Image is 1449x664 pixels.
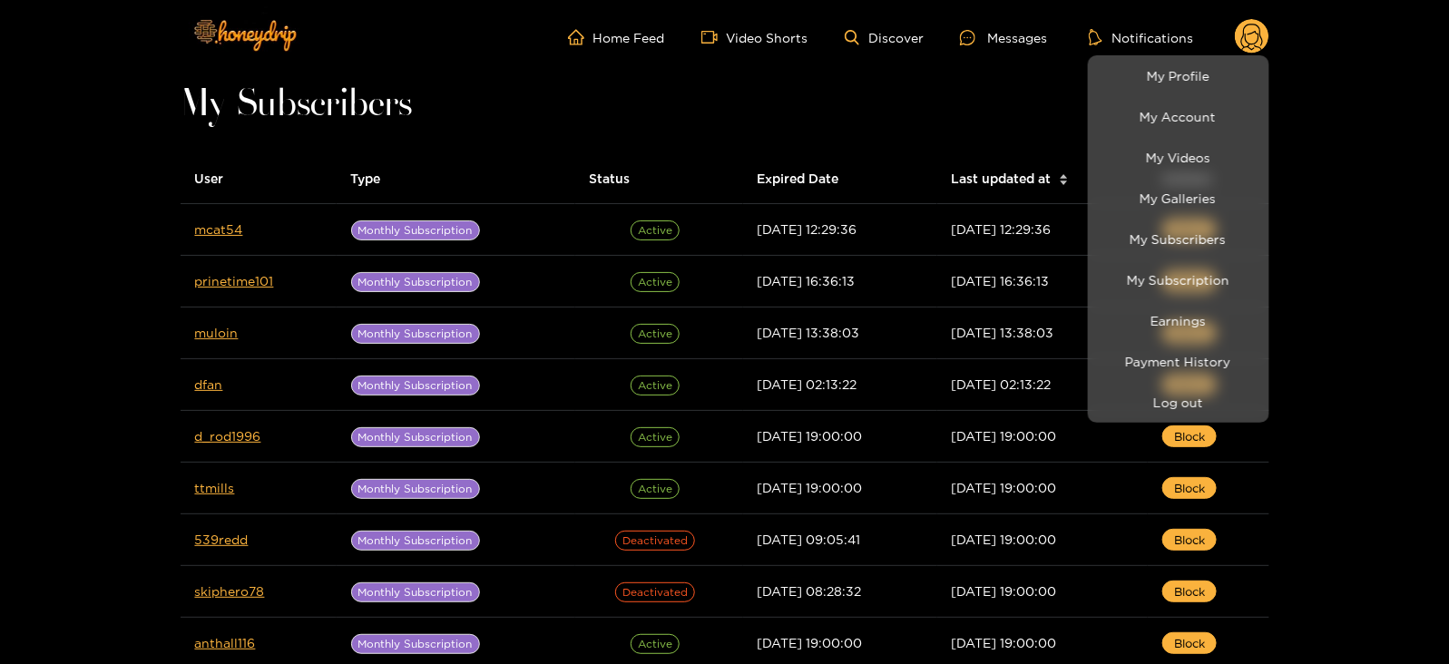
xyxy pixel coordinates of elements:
[1092,346,1265,377] a: Payment History
[1092,386,1265,418] button: Log out
[1092,305,1265,337] a: Earnings
[1092,264,1265,296] a: My Subscription
[1092,223,1265,255] a: My Subscribers
[1092,142,1265,173] a: My Videos
[1092,101,1265,132] a: My Account
[1092,60,1265,92] a: My Profile
[1092,182,1265,214] a: My Galleries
